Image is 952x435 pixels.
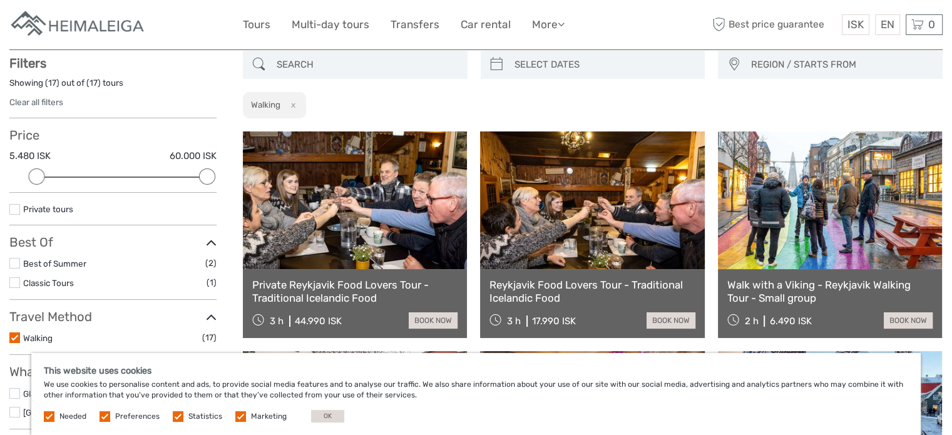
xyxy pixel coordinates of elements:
[9,56,46,71] strong: Filters
[188,411,222,422] label: Statistics
[295,315,342,327] div: 44.990 ISK
[9,309,217,324] h3: Travel Method
[647,312,695,329] a: book now
[23,278,74,288] a: Classic Tours
[90,77,98,89] label: 17
[9,9,147,40] img: Apartments in Reykjavik
[205,256,217,270] span: (2)
[282,98,299,111] button: x
[207,275,217,290] span: (1)
[144,19,159,34] button: Open LiveChat chat widget
[23,333,53,343] a: Walking
[509,54,699,76] input: SELECT DATES
[709,14,839,35] span: Best price guarantee
[243,16,270,34] a: Tours
[23,389,54,399] a: Glaciers
[847,18,864,31] span: ISK
[272,54,461,76] input: SEARCH
[23,407,108,417] a: [GEOGRAPHIC_DATA]
[44,366,908,376] h5: This website uses cookies
[31,353,921,435] div: We use cookies to personalise content and ads, to provide social media features and to analyse ou...
[270,315,284,327] span: 3 h
[507,315,521,327] span: 3 h
[23,204,73,214] a: Private tours
[23,258,86,269] a: Best of Summer
[409,312,458,329] a: book now
[48,77,56,89] label: 17
[769,315,811,327] div: 6.490 ISK
[9,97,63,107] a: Clear all filters
[727,279,933,304] a: Walk with a Viking - Reykjavik Walking Tour - Small group
[391,16,439,34] a: Transfers
[745,54,936,75] button: REGION / STARTS FROM
[875,14,900,35] div: EN
[744,315,758,327] span: 2 h
[292,16,369,34] a: Multi-day tours
[115,411,160,422] label: Preferences
[461,16,511,34] a: Car rental
[532,16,565,34] a: More
[9,150,51,163] label: 5.480 ISK
[18,22,141,32] p: We're away right now. Please check back later!
[532,315,576,327] div: 17.990 ISK
[9,364,217,379] h3: What do you want to see?
[251,100,280,110] h2: Walking
[926,18,937,31] span: 0
[884,312,933,329] a: book now
[489,279,695,304] a: Reykjavik Food Lovers Tour - Traditional Icelandic Food
[9,235,217,250] h3: Best Of
[9,77,217,96] div: Showing ( ) out of ( ) tours
[9,128,217,143] h3: Price
[251,411,287,422] label: Marketing
[311,410,344,422] button: OK
[252,279,458,304] a: Private Reykjavik Food Lovers Tour - Traditional Icelandic Food
[170,150,217,163] label: 60.000 ISK
[59,411,86,422] label: Needed
[202,330,217,345] span: (17)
